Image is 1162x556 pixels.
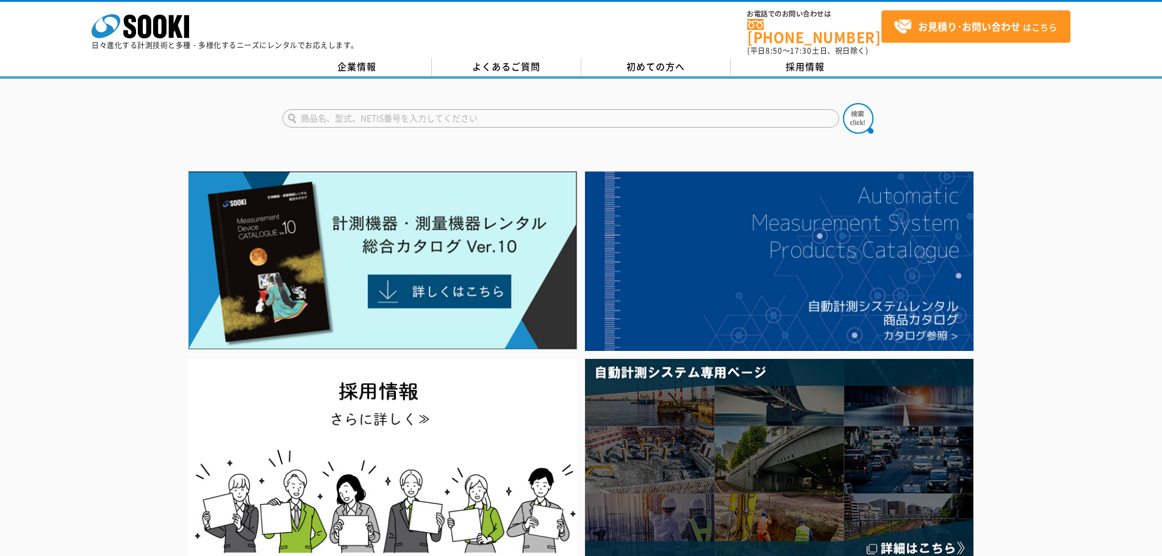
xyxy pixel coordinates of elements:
[747,10,881,18] span: お電話でのお問い合わせは
[282,58,432,76] a: 企業情報
[881,10,1071,43] a: お見積り･お問い合わせはこちら
[282,109,839,128] input: 商品名、型式、NETIS番号を入力してください
[894,18,1057,36] span: はこちら
[188,171,577,350] img: Catalog Ver10
[91,42,359,49] p: 日々進化する計測技術と多種・多様化するニーズにレンタルでお応えします。
[747,19,881,44] a: [PHONE_NUMBER]
[731,58,880,76] a: 採用情報
[843,103,873,134] img: btn_search.png
[790,45,812,56] span: 17:30
[581,58,731,76] a: 初めての方へ
[585,171,974,351] img: 自動計測システムカタログ
[747,45,868,56] span: (平日 ～ 土日、祝日除く)
[918,19,1020,34] strong: お見積り･お問い合わせ
[766,45,783,56] span: 8:50
[432,58,581,76] a: よくあるご質問
[626,60,685,73] span: 初めての方へ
